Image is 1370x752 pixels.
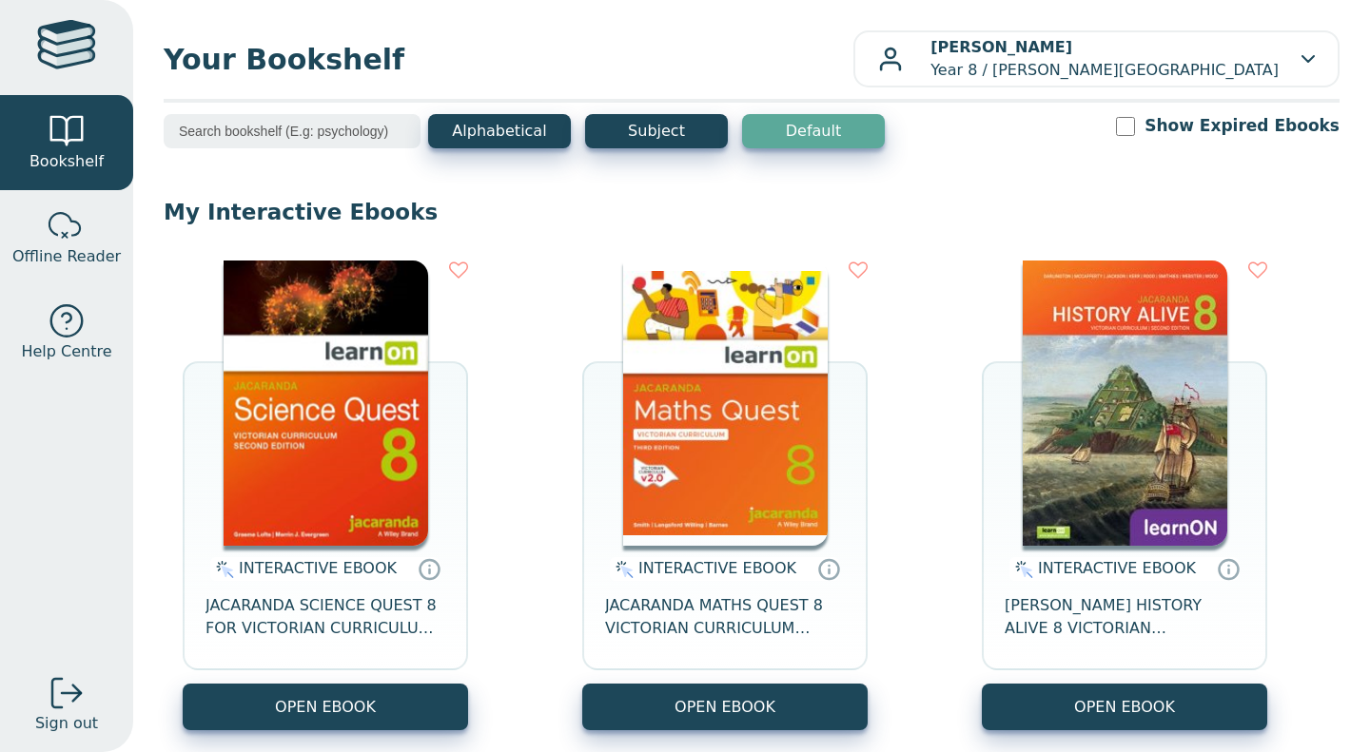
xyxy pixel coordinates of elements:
[164,198,1340,226] p: My Interactive Ebooks
[853,30,1340,87] button: [PERSON_NAME]Year 8 / [PERSON_NAME][GEOGRAPHIC_DATA]
[428,114,571,148] button: Alphabetical
[205,594,445,640] span: JACARANDA SCIENCE QUEST 8 FOR VICTORIAN CURRICULUM LEARNON 2E EBOOK
[183,684,468,730] button: OPEN EBOOK
[1023,260,1227,546] img: a03a72db-7f91-e911-a97e-0272d098c78b.jpg
[210,558,234,581] img: interactive.svg
[224,260,428,546] img: fffb2005-5288-ea11-a992-0272d098c78b.png
[164,114,421,148] input: Search bookshelf (E.g: psychology)
[930,38,1072,56] b: [PERSON_NAME]
[610,558,634,581] img: interactive.svg
[1005,594,1244,640] span: [PERSON_NAME] HISTORY ALIVE 8 VICTORIAN CURRICULUM LEARNON EBOOK 2E
[1217,557,1240,580] a: Interactive eBooks are accessed online via the publisher’s portal. They contain interactive resou...
[21,340,111,363] span: Help Centre
[35,712,98,735] span: Sign out
[418,557,440,580] a: Interactive eBooks are accessed online via the publisher’s portal. They contain interactive resou...
[817,557,840,580] a: Interactive eBooks are accessed online via the publisher’s portal. They contain interactive resou...
[605,594,845,640] span: JACARANDA MATHS QUEST 8 VICTORIAN CURRICULUM LEARNON EBOOK 3E
[930,36,1279,82] p: Year 8 / [PERSON_NAME][GEOGRAPHIC_DATA]
[29,150,104,173] span: Bookshelf
[1145,114,1340,138] label: Show Expired Ebooks
[742,114,885,148] button: Default
[582,684,868,730] button: OPEN EBOOK
[12,245,121,268] span: Offline Reader
[1009,558,1033,581] img: interactive.svg
[982,684,1267,730] button: OPEN EBOOK
[239,559,397,577] span: INTERACTIVE EBOOK
[1038,559,1196,577] span: INTERACTIVE EBOOK
[638,559,796,577] span: INTERACTIVE EBOOK
[585,114,728,148] button: Subject
[623,260,828,546] img: c004558a-e884-43ec-b87a-da9408141e80.jpg
[164,38,853,81] span: Your Bookshelf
